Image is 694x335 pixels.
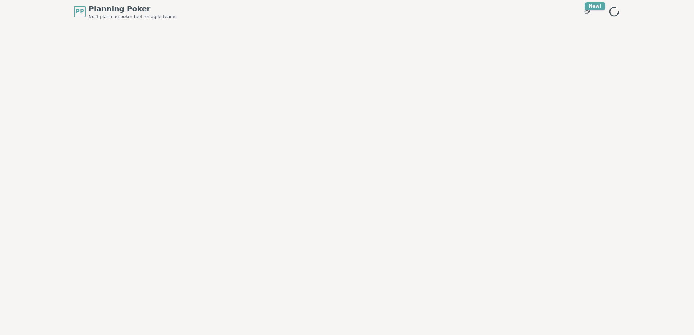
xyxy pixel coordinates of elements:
a: PPPlanning PokerNo.1 planning poker tool for agile teams [74,4,176,20]
div: New! [585,2,605,10]
span: PP [75,7,84,16]
span: Planning Poker [89,4,176,14]
span: No.1 planning poker tool for agile teams [89,14,176,20]
button: New! [581,5,594,18]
